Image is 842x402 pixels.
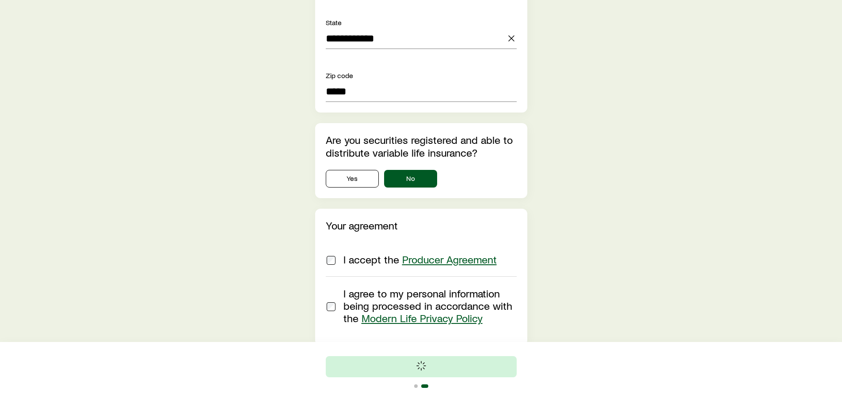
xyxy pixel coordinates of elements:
[326,219,398,232] label: Your agreement
[326,170,379,188] button: Yes
[327,302,335,311] input: I agree to my personal information being processed in accordance with the Modern Life Privacy Policy
[326,133,513,159] label: Are you securities registered and able to distribute variable life insurance?
[402,253,497,266] a: Producer Agreement
[343,287,512,324] span: I agree to my personal information being processed in accordance with the
[326,170,517,188] div: securitiesRegistrationInfo.isSecuritiesRegistered
[384,170,437,188] button: No
[326,17,517,28] div: State
[343,253,497,266] span: I accept the
[326,70,517,81] div: Zip code
[362,312,483,324] a: Modern Life Privacy Policy
[327,256,335,265] input: I accept the Producer Agreement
